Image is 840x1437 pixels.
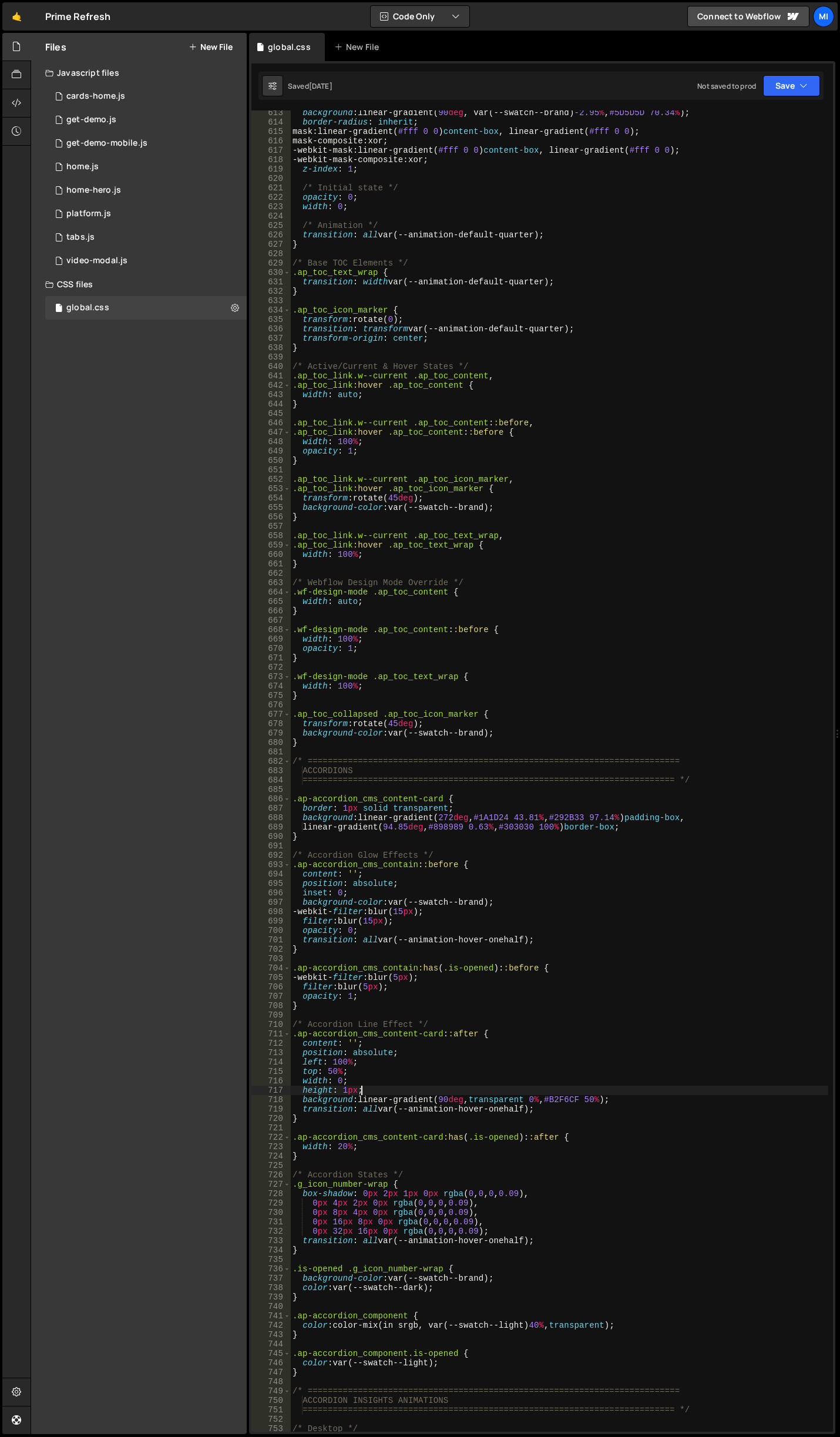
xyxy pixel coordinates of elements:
[251,446,291,456] div: 649
[251,775,291,785] div: 684
[251,437,291,446] div: 648
[288,81,332,91] div: Saved
[251,898,291,907] div: 697
[251,1292,291,1302] div: 739
[251,691,291,700] div: 675
[251,785,291,794] div: 685
[251,634,291,644] div: 669
[251,315,291,324] div: 635
[251,540,291,550] div: 659
[45,41,66,53] h2: Files
[251,710,291,719] div: 677
[251,268,291,277] div: 630
[66,138,147,149] div: get-demo-mobile.js
[251,1142,291,1151] div: 723
[251,155,291,164] div: 618
[251,1386,291,1396] div: 749
[251,945,291,954] div: 702
[251,625,291,634] div: 668
[251,1377,291,1386] div: 748
[251,183,291,193] div: 621
[251,747,291,757] div: 681
[45,249,247,273] div: 16983/47444.js
[251,164,291,174] div: 619
[251,1302,291,1311] div: 740
[251,992,291,1001] div: 707
[251,371,291,381] div: 641
[251,522,291,531] div: 657
[251,1245,291,1255] div: 734
[45,179,247,202] div: 16983/47433.js
[251,1283,291,1292] div: 738
[251,663,291,672] div: 672
[251,456,291,465] div: 650
[251,531,291,540] div: 658
[251,1010,291,1020] div: 709
[251,399,291,409] div: 644
[251,136,291,146] div: 616
[2,2,31,31] a: 🤙
[251,1358,291,1368] div: 746
[251,672,291,681] div: 673
[251,822,291,832] div: 689
[251,616,291,625] div: 667
[251,935,291,945] div: 701
[251,1208,291,1217] div: 730
[251,193,291,202] div: 622
[251,1133,291,1142] div: 722
[66,256,127,266] div: video-modal.js
[251,1189,291,1198] div: 728
[251,700,291,710] div: 676
[251,954,291,963] div: 703
[251,1424,291,1433] div: 753
[251,569,291,578] div: 662
[251,1255,291,1264] div: 735
[251,804,291,813] div: 687
[45,132,247,155] div: 16983/46693.js
[251,503,291,512] div: 655
[268,41,311,53] div: global.css
[251,1330,291,1339] div: 743
[251,813,291,822] div: 688
[251,963,291,973] div: 704
[251,1067,291,1076] div: 715
[251,916,291,926] div: 699
[66,91,125,102] div: cards-home.js
[687,6,809,27] a: Connect to Webflow
[251,381,291,390] div: 642
[251,230,291,240] div: 626
[813,6,834,27] a: Mi
[251,1161,291,1170] div: 725
[251,334,291,343] div: 637
[251,174,291,183] div: 620
[45,226,247,249] div: 16983/46734.js
[251,352,291,362] div: 639
[251,146,291,155] div: 617
[251,653,291,663] div: 671
[251,879,291,888] div: 695
[45,296,247,320] div: 16983/46577.css
[251,1001,291,1010] div: 708
[251,1180,291,1189] div: 727
[251,1349,291,1358] div: 745
[251,211,291,221] div: 624
[45,202,247,226] div: 16983/46739.js
[251,117,291,127] div: 614
[251,757,291,766] div: 682
[251,362,291,371] div: 640
[371,6,469,27] button: Code Only
[251,324,291,334] div: 636
[251,1123,291,1133] div: 721
[251,409,291,418] div: 645
[251,1321,291,1330] div: 742
[251,108,291,117] div: 613
[251,1236,291,1245] div: 733
[251,343,291,352] div: 638
[251,578,291,587] div: 663
[251,1311,291,1321] div: 741
[251,644,291,653] div: 670
[251,832,291,841] div: 690
[251,1227,291,1236] div: 732
[309,81,332,91] div: [DATE]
